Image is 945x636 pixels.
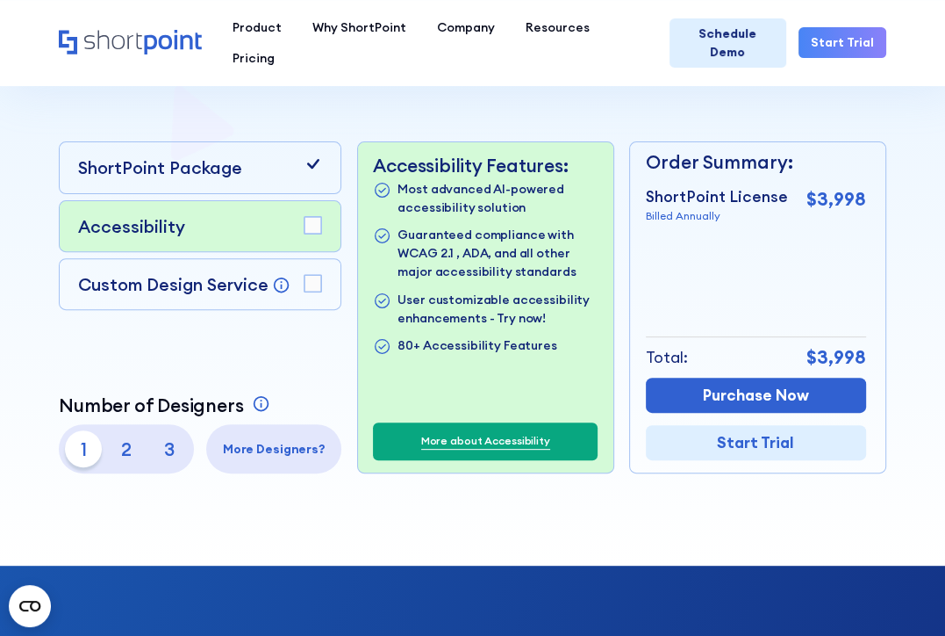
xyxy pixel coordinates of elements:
[806,185,866,213] p: $3,998
[233,49,275,68] div: Pricing
[646,185,788,208] p: ShortPoint License
[297,12,422,43] a: Why ShortPoint
[397,291,598,328] p: User customizable accessibility enhancements - Try now!
[78,213,185,239] p: Accessibility
[59,30,202,56] a: Home
[798,27,886,58] a: Start Trial
[373,155,598,177] p: Accessibility Features:
[59,394,274,416] a: Number of Designers
[218,43,290,74] a: Pricing
[312,18,406,37] div: Why ShortPoint
[806,343,866,372] p: $3,998
[59,394,243,416] p: Number of Designers
[422,12,511,43] a: Company
[511,12,605,43] a: Resources
[78,273,268,295] p: Custom Design Service
[65,430,102,467] p: 1
[630,433,945,636] iframe: Chat Widget
[212,440,335,459] p: More Designers?
[218,12,297,43] a: Product
[646,378,866,413] a: Purchase Now
[233,18,282,37] div: Product
[397,226,598,281] p: Guaranteed compliance with WCAG 2.1 , ADA, and all other major accessibility standards
[437,18,495,37] div: Company
[526,18,590,37] div: Resources
[646,208,788,224] p: Billed Annually
[78,155,242,180] p: ShortPoint Package
[421,433,550,449] a: More about Accessibility
[397,180,598,217] p: Most advanced AI-powered accessibility solution
[646,425,866,460] a: Start Trial
[397,336,556,357] p: 80+ Accessibility Features
[108,430,145,467] p: 2
[646,346,688,369] p: Total:
[151,430,188,467] p: 3
[9,585,51,627] button: Open CMP widget
[646,148,866,177] p: Order Summary:
[669,18,786,68] a: Schedule Demo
